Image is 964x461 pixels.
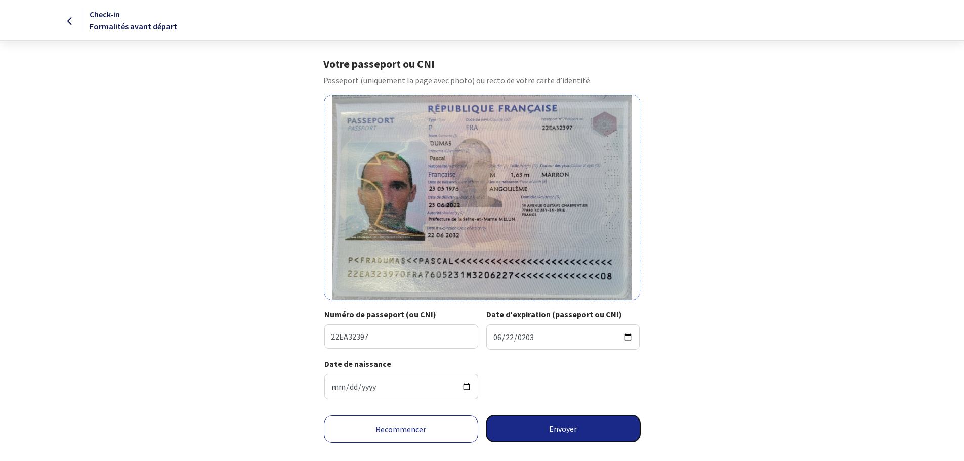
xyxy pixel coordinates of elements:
[90,9,177,31] span: Check-in Formalités avant départ
[323,74,641,87] p: Passeport (uniquement la page avec photo) ou recto de votre carte d’identité.
[324,309,436,319] strong: Numéro de passeport (ou CNI)
[332,95,632,300] img: dumas-pascal.jpg
[486,415,641,442] button: Envoyer
[324,415,478,443] a: Recommencer
[486,309,622,319] strong: Date d'expiration (passeport ou CNI)
[323,57,641,70] h1: Votre passeport ou CNI
[324,359,391,369] strong: Date de naissance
